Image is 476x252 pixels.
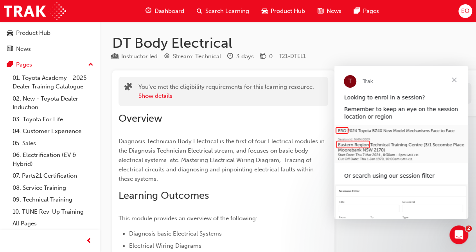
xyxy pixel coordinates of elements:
[197,6,202,16] span: search-icon
[271,7,305,16] span: Product Hub
[129,230,222,237] span: Diagnosis basic Electrical Systems
[348,3,385,19] a: pages-iconPages
[461,7,469,16] span: EO
[154,7,184,16] span: Dashboard
[164,53,170,60] span: target-icon
[173,52,221,61] div: Stream: Technical
[260,52,273,61] div: Price
[9,206,97,218] a: 10. TUNE Rev-Up Training
[112,52,158,61] div: Type
[465,225,472,232] span: 2
[124,83,132,92] span: puzzle-icon
[318,6,323,16] span: news-icon
[119,138,326,182] span: Diagnosis Technician Body Electrical is the first of four Electrical modules in the Diagnosis Tec...
[112,34,463,52] h1: DT Body Electrical
[7,46,13,53] span: news-icon
[327,7,341,16] span: News
[9,113,97,126] a: 03. Toyota For Life
[16,45,31,54] div: News
[138,83,314,100] div: You've met the eligibility requirements for this learning resource.
[121,52,158,61] div: Instructor led
[190,3,255,19] a: search-iconSearch Learning
[354,6,360,16] span: pages-icon
[119,215,257,222] span: This module provides an overview of the following:
[279,53,306,59] span: Learning resource code
[119,112,162,124] span: Overview
[227,52,254,61] div: Duration
[9,170,97,182] a: 07. Parts21 Certification
[3,26,97,40] a: Product Hub
[86,236,92,246] span: prev-icon
[119,189,209,202] span: Learning Outcomes
[7,30,13,37] span: car-icon
[9,137,97,149] a: 05. Sales
[9,93,97,113] a: 02. New - Toyota Dealer Induction
[236,52,254,61] div: 3 days
[449,225,468,244] iframe: Intercom live chat
[227,53,233,60] span: clock-icon
[9,182,97,194] a: 08. Service Training
[3,58,97,72] button: Pages
[262,6,268,16] span: car-icon
[9,194,97,206] a: 09. Technical Training
[16,29,50,38] div: Product Hub
[4,2,66,20] img: Trak
[112,53,118,60] span: learningResourceType_INSTRUCTOR_LED-icon
[88,60,93,70] span: up-icon
[3,42,97,56] a: News
[458,4,472,18] button: EO
[139,3,190,19] a: guage-iconDashboard
[138,92,172,101] button: Show details
[311,3,348,19] a: news-iconNews
[164,52,221,61] div: Stream
[129,242,201,249] span: Electrical Wiring Diagrams
[9,125,97,137] a: 04. Customer Experience
[269,52,273,61] div: 0
[363,7,379,16] span: Pages
[145,6,151,16] span: guage-icon
[9,149,97,170] a: 06. Electrification (EV & Hybrid)
[16,60,32,69] div: Pages
[9,72,97,93] a: 01. Toyota Academy - 2025 Dealer Training Catalogue
[334,66,468,219] iframe: Intercom live chat message
[255,3,311,19] a: car-iconProduct Hub
[205,7,249,16] span: Search Learning
[7,61,13,68] span: pages-icon
[260,53,266,60] span: money-icon
[9,218,97,230] a: All Pages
